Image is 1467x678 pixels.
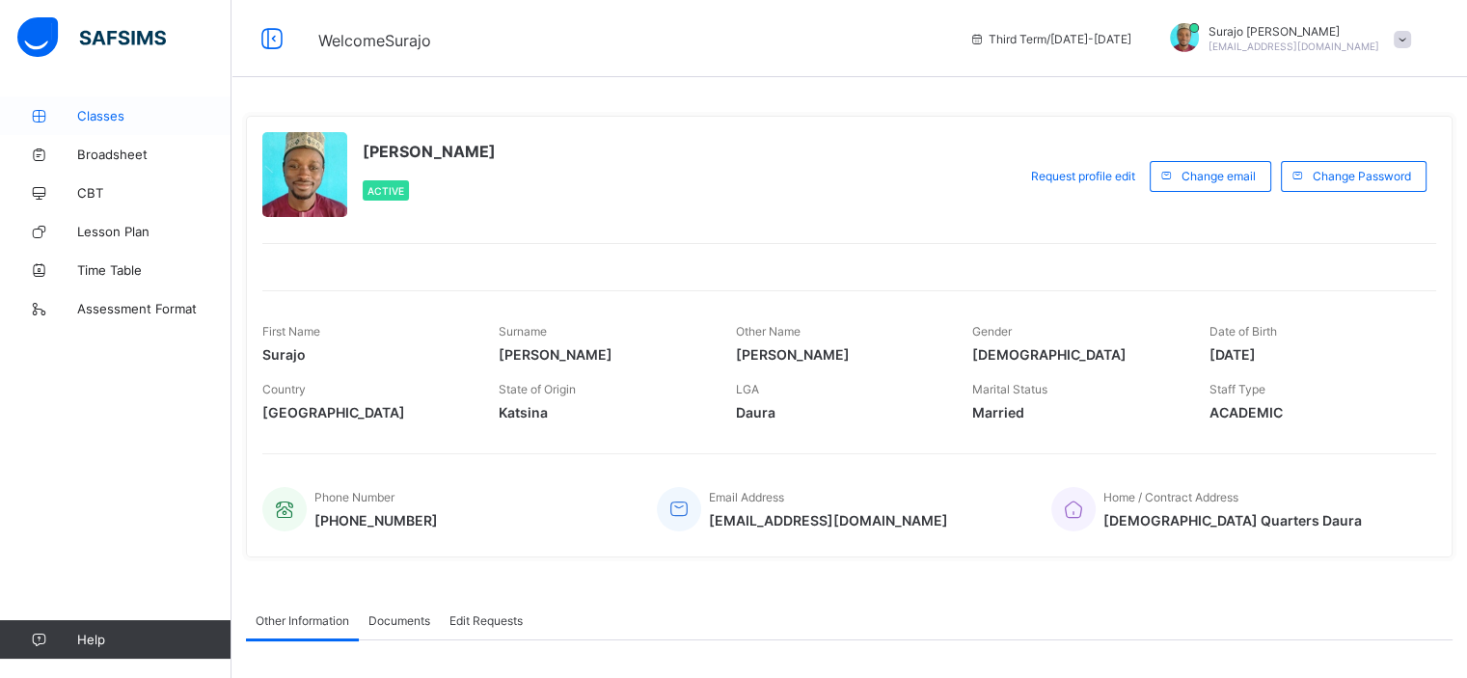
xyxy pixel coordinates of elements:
[736,346,943,363] span: [PERSON_NAME]
[1209,24,1379,39] span: Surajo [PERSON_NAME]
[77,224,231,239] span: Lesson Plan
[77,185,231,201] span: CBT
[318,31,431,50] span: Welcome Surajo
[77,262,231,278] span: Time Table
[709,512,948,529] span: [EMAIL_ADDRESS][DOMAIN_NAME]
[972,324,1012,339] span: Gender
[1151,23,1421,55] div: SurajoUmar
[1209,346,1417,363] span: [DATE]
[969,32,1131,46] span: session/term information
[736,404,943,420] span: Daura
[367,185,404,197] span: Active
[972,382,1047,396] span: Marital Status
[262,382,306,396] span: Country
[77,301,231,316] span: Assessment Format
[1209,404,1417,420] span: ACADEMIC
[262,346,470,363] span: Surajo
[368,613,430,628] span: Documents
[736,382,759,396] span: LGA
[77,108,231,123] span: Classes
[499,404,706,420] span: Katsina
[1103,512,1362,529] span: [DEMOGRAPHIC_DATA] Quarters Daura
[1103,490,1238,504] span: Home / Contract Address
[262,404,470,420] span: [GEOGRAPHIC_DATA]
[256,613,349,628] span: Other Information
[449,613,523,628] span: Edit Requests
[709,490,784,504] span: Email Address
[499,324,547,339] span: Surname
[314,490,394,504] span: Phone Number
[77,147,231,162] span: Broadsheet
[1209,324,1277,339] span: Date of Birth
[499,382,576,396] span: State of Origin
[1313,169,1411,183] span: Change Password
[499,346,706,363] span: [PERSON_NAME]
[1182,169,1256,183] span: Change email
[314,512,438,529] span: [PHONE_NUMBER]
[1031,169,1135,183] span: Request profile edit
[77,632,231,647] span: Help
[363,142,496,161] span: [PERSON_NAME]
[972,404,1180,420] span: Married
[1209,41,1379,52] span: [EMAIL_ADDRESS][DOMAIN_NAME]
[262,324,320,339] span: First Name
[1209,382,1265,396] span: Staff Type
[17,17,166,58] img: safsims
[972,346,1180,363] span: [DEMOGRAPHIC_DATA]
[736,324,801,339] span: Other Name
